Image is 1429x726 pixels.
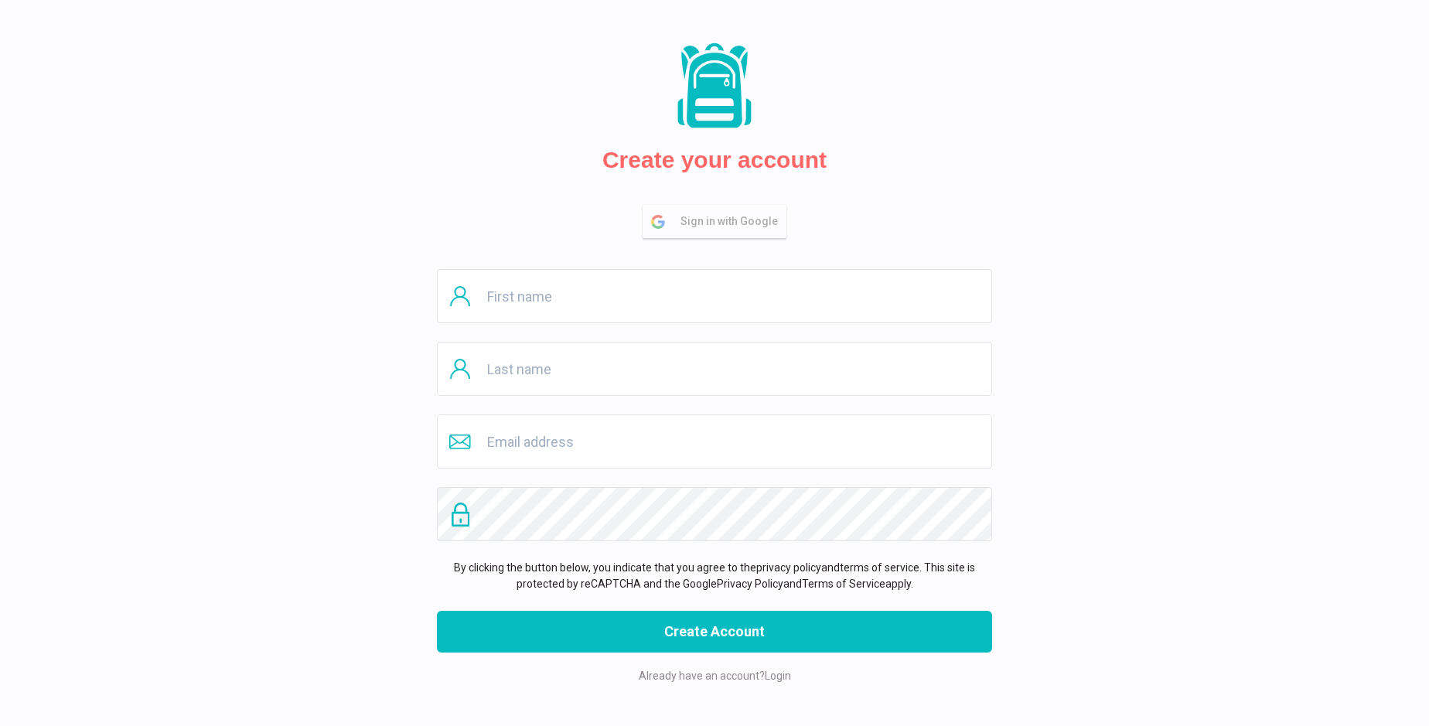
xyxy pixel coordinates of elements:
[437,269,992,323] input: First name
[680,206,786,237] span: Sign in with Google
[602,146,827,174] h2: Create your account
[840,561,919,574] a: terms of service
[437,560,992,592] p: By clicking the button below, you indicate that you agree to the and . This site is protected by ...
[437,668,992,684] p: Already have an account?
[437,611,992,653] button: Create Account
[643,205,786,238] button: Sign in with Google
[672,42,757,131] img: Packs logo
[756,561,821,574] a: privacy policy
[765,670,791,682] a: Login
[717,578,783,590] a: Privacy Policy
[802,578,885,590] a: Terms of Service
[437,342,992,396] input: Last name
[437,414,992,469] input: Email address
